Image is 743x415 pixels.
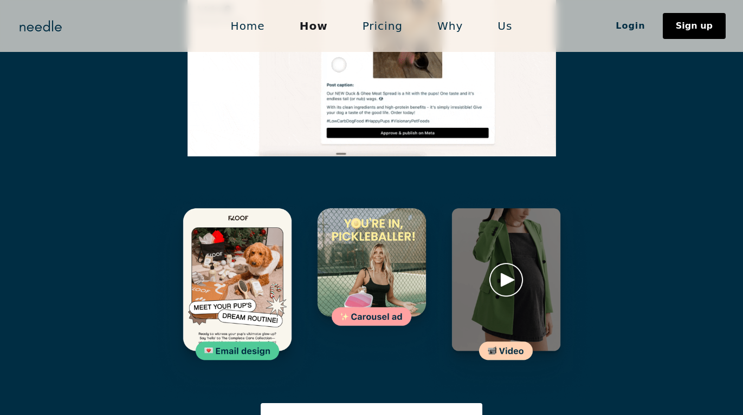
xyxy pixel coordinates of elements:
a: Home [214,15,282,37]
a: Us [480,15,529,37]
a: Pricing [345,15,420,37]
a: Sign up [663,13,726,39]
div: Sign up [676,22,713,30]
a: Why [420,15,480,37]
a: Login [598,17,663,35]
a: How [282,15,345,37]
